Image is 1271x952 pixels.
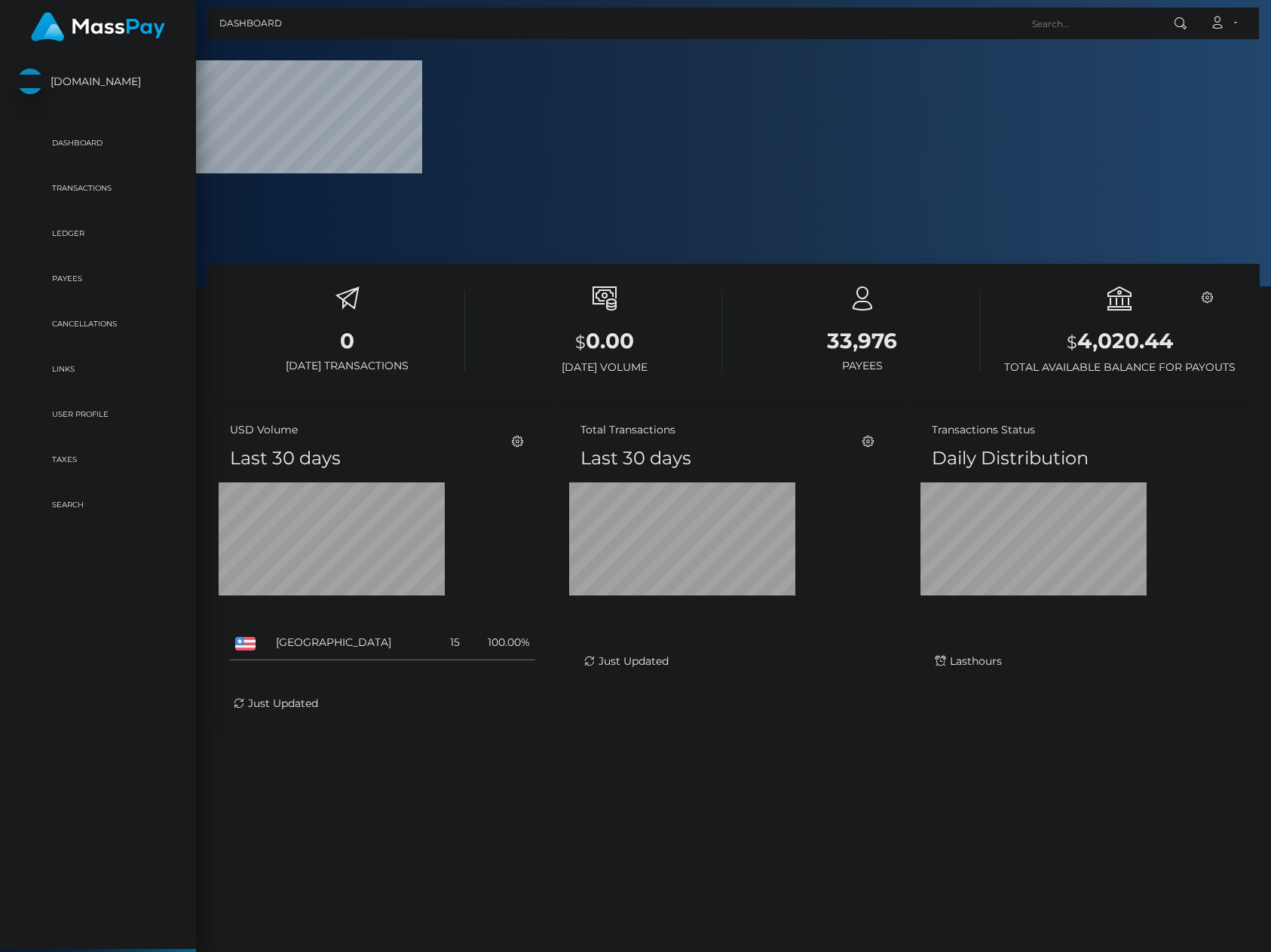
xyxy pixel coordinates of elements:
[11,396,185,433] a: User Profile
[17,69,43,94] img: McLuck.com
[580,445,886,472] h4: Last 30 days
[11,215,185,253] a: Ledger
[17,358,179,381] p: Links
[17,268,179,290] p: Payees
[230,326,465,356] h3: 0
[1003,326,1238,357] h3: 4,020.44
[745,326,980,356] h3: 33,976
[234,696,531,712] div: Just Updated
[31,12,165,41] img: MassPay Logo
[17,494,179,516] p: Search
[17,448,179,471] p: Taxes
[11,350,185,388] a: Links
[17,132,179,155] p: Dashboard
[219,8,282,39] a: Dashboard
[17,177,179,200] p: Transactions
[235,637,256,650] img: US.png
[1018,9,1159,38] input: Search...
[11,124,185,162] a: Dashboard
[745,360,980,372] h6: Payees
[230,445,535,472] h4: Last 30 days
[17,313,179,335] p: Cancellations
[271,626,438,660] td: [GEOGRAPHIC_DATA]
[575,332,586,353] small: $
[488,361,723,374] h6: [DATE] Volume
[11,170,185,207] a: Transactions
[936,654,1233,669] div: Last hours
[230,423,535,438] h5: USD Volume
[1003,361,1238,374] h6: Total Available Balance for Payouts
[465,626,535,660] td: 100.00%
[11,260,185,298] a: Payees
[17,222,179,245] p: Ledger
[932,445,1237,472] h4: Daily Distribution
[584,654,882,669] div: Just Updated
[11,305,185,343] a: Cancellations
[488,326,723,357] h3: 0.00
[438,626,465,660] td: 15
[932,423,1237,438] h5: Transactions Status
[11,75,185,88] span: [DOMAIN_NAME]
[11,441,185,479] a: Taxes
[17,403,179,426] p: User Profile
[11,486,185,524] a: Search
[580,423,886,438] h5: Total Transactions
[1067,332,1077,353] small: $
[230,360,465,372] h6: [DATE] Transactions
